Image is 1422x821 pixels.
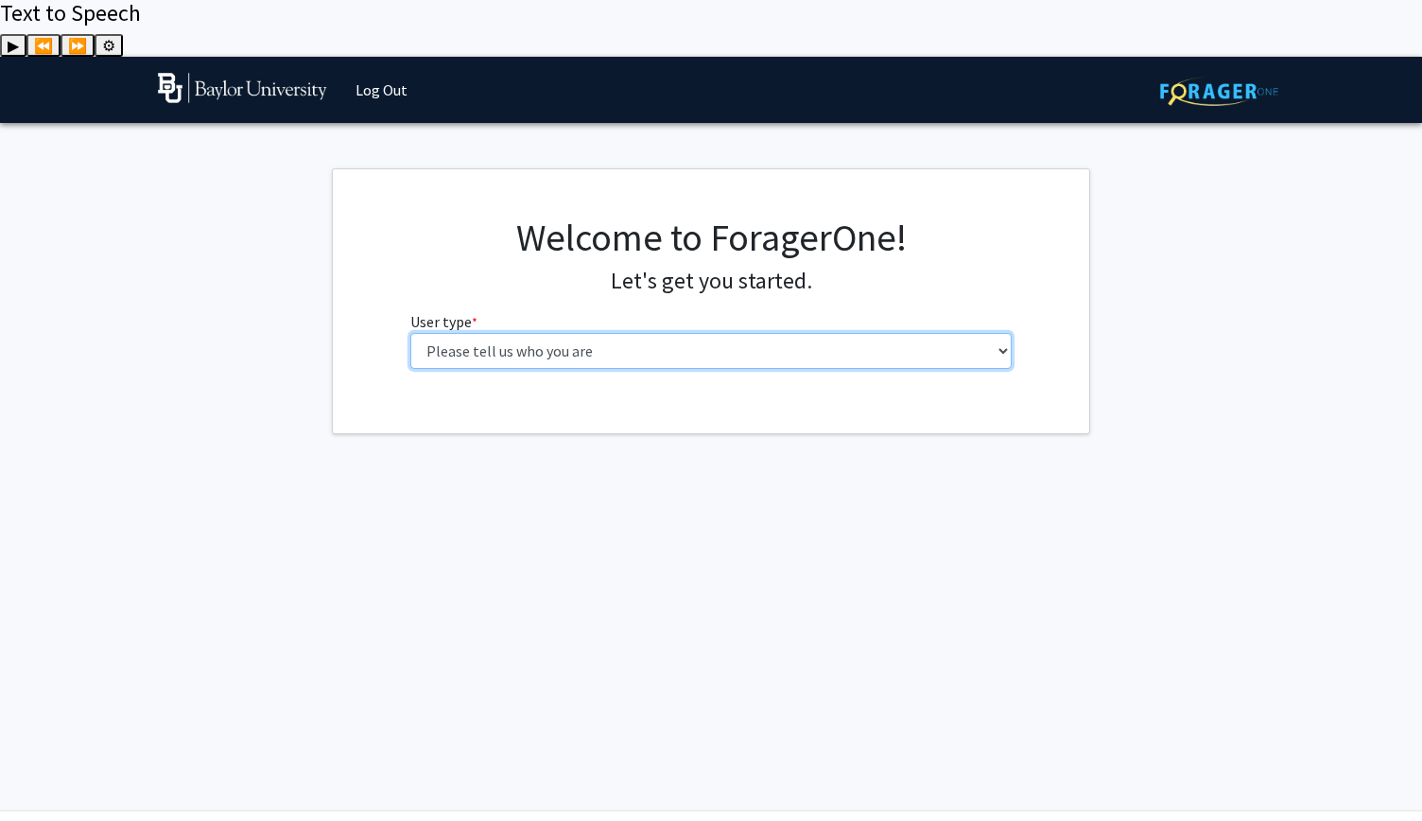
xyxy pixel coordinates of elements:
img: Baylor University Logo [158,73,327,103]
button: Forward [61,34,95,57]
h4: Let's get you started. [410,268,1013,295]
h1: Welcome to ForagerOne! [410,215,1013,260]
button: Previous [26,34,61,57]
img: ForagerOne Logo [1160,77,1278,106]
iframe: Chat [14,736,80,807]
label: User type [410,310,477,333]
button: Settings [95,34,123,57]
a: Log Out [346,57,417,123]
